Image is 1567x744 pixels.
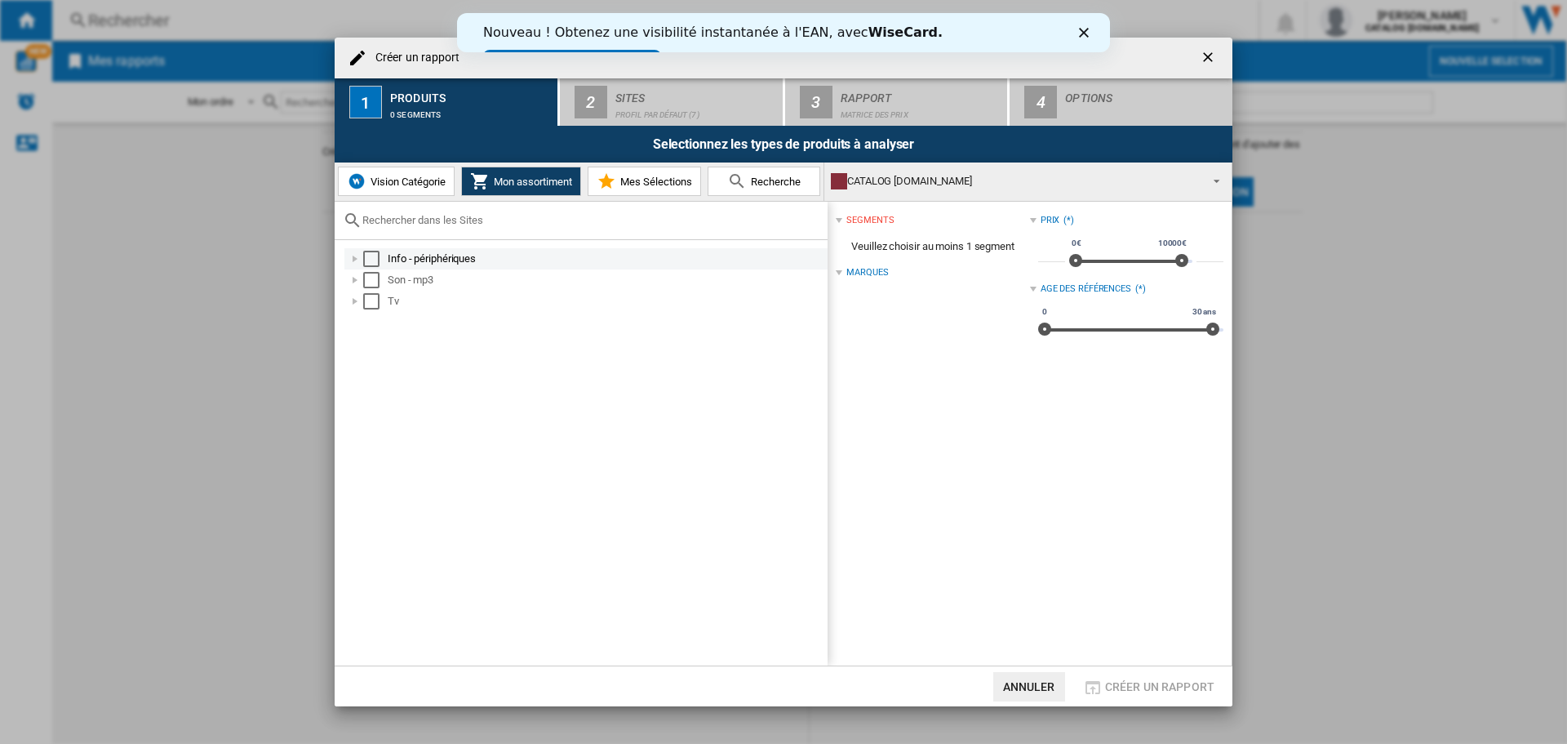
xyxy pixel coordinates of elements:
md-checkbox: Select [363,251,388,267]
div: 4 [1024,86,1057,118]
span: 30 ans [1190,305,1219,319]
span: Créer un rapport [1105,680,1214,693]
div: CATALOG [DOMAIN_NAME] [831,170,1199,193]
div: Sites [615,85,776,102]
ng-md-icon: getI18NText('BUTTONS.CLOSE_DIALOG') [1200,49,1219,69]
div: 3 [800,86,832,118]
button: Recherche [708,167,820,196]
button: Créer un rapport [1078,672,1219,702]
button: 2 Sites Profil par défaut (7) [560,78,784,126]
button: Vision Catégorie [338,167,455,196]
div: Matrice des prix [841,102,1001,119]
span: Mes Sélections [616,176,692,188]
span: Recherche [747,176,801,188]
span: 10000€ [1156,237,1189,250]
div: Produits [390,85,551,102]
div: Prix [1041,214,1060,227]
div: Rapport [841,85,1001,102]
div: 0 segments [390,102,551,119]
button: getI18NText('BUTTONS.CLOSE_DIALOG') [1193,42,1226,74]
div: Selectionnez les types de produits à analyser [335,126,1232,163]
div: Age des références [1041,283,1131,296]
span: 0€ [1069,237,1084,250]
div: Profil par défaut (7) [615,102,776,119]
div: 1 [349,86,382,118]
span: Vision Catégorie [366,176,446,188]
button: Mon assortiment [461,167,581,196]
md-checkbox: Select [363,272,388,288]
md-checkbox: Select [363,293,388,310]
button: 1 Produits 0 segments [335,78,559,126]
div: Marques [846,266,888,279]
div: Tv [388,293,825,310]
span: 0 [1040,305,1050,319]
div: Info - périphériques [388,251,825,267]
h4: Créer un rapport [367,50,460,66]
div: segments [846,214,894,227]
button: 3 Rapport Matrice des prix [785,78,1010,126]
button: Mes Sélections [588,167,701,196]
span: Mon assortiment [490,176,572,188]
div: 2 [575,86,607,118]
div: Close [622,15,638,25]
button: Annuler [993,672,1065,702]
iframe: Intercom live chat banner [457,13,1110,52]
a: Essayez dès maintenant ! [26,37,204,56]
span: Veuillez choisir au moins 1 segment [836,231,1029,262]
input: Rechercher dans les Sites [362,214,819,226]
div: Options [1065,85,1226,102]
div: Son - mp3 [388,272,825,288]
img: wiser-icon-blue.png [347,172,366,191]
button: 4 Options [1010,78,1232,126]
